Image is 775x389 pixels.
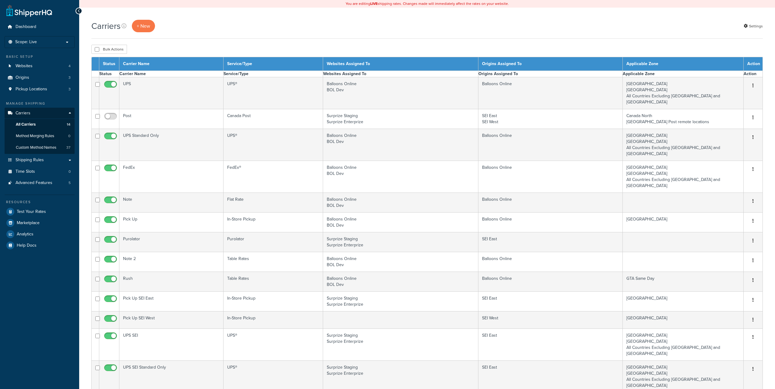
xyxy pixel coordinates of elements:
[99,71,119,77] th: Status
[5,130,75,142] a: Method Merging Rules 0
[6,5,52,17] a: ShipperHQ Home
[5,119,75,130] a: All Carriers 14
[5,229,75,240] a: Analytics
[68,134,70,139] span: 0
[99,57,119,71] th: Status
[91,20,121,32] h1: Carriers
[5,21,75,33] a: Dashboard
[119,71,224,77] th: Carrier Name
[224,71,323,77] th: Service/Type
[622,213,743,232] td: [GEOGRAPHIC_DATA]
[119,292,224,311] td: Pick Up SEI East
[744,57,763,71] th: Action
[323,329,478,361] td: Surprize Staging Surprize Enterprize
[224,77,323,109] td: UPS®
[16,87,47,92] span: Pickup Locations
[478,129,623,161] td: Balloons Online
[119,109,224,129] td: Post
[224,272,323,292] td: Table Rates
[478,71,623,77] th: Origins Assigned To
[224,329,323,361] td: UPS®
[119,272,224,292] td: Rush
[67,122,70,127] span: 14
[69,75,71,80] span: 3
[622,311,743,329] td: [GEOGRAPHIC_DATA]
[478,292,623,311] td: SEI East
[224,109,323,129] td: Canada Post
[323,292,478,311] td: Surprize Staging Surprize Enterprize
[323,57,478,71] th: Websites Assigned To
[69,87,71,92] span: 3
[622,329,743,361] td: [GEOGRAPHIC_DATA] [GEOGRAPHIC_DATA] All Countries Excluding [GEOGRAPHIC_DATA] and [GEOGRAPHIC_DATA]
[16,122,36,127] span: All Carriers
[622,129,743,161] td: [GEOGRAPHIC_DATA] [GEOGRAPHIC_DATA] All Countries Excluding [GEOGRAPHIC_DATA] and [GEOGRAPHIC_DATA]
[323,109,478,129] td: Surprize Staging Surprize Enterprize
[119,213,224,232] td: Pick Up
[5,54,75,59] div: Basic Setup
[17,221,40,226] span: Marketplace
[5,166,75,177] a: Time Slots 0
[5,84,75,95] li: Pickup Locations
[224,232,323,252] td: Purolator
[622,161,743,193] td: [GEOGRAPHIC_DATA] [GEOGRAPHIC_DATA] All Countries Excluding [GEOGRAPHIC_DATA] and [GEOGRAPHIC_DATA]
[5,142,75,153] li: Custom Method Names
[224,311,323,329] td: In-Store Pickup
[224,292,323,311] td: In-Store Pickup
[323,161,478,193] td: Balloons Online BOL Dev
[16,145,56,150] span: Custom Method Names
[16,111,30,116] span: Carriers
[478,329,623,361] td: SEI East
[323,129,478,161] td: Balloons Online BOL Dev
[478,109,623,129] td: SEI East SEI West
[119,311,224,329] td: Pick Up SEI West
[5,108,75,154] li: Carriers
[5,119,75,130] li: All Carriers
[119,77,224,109] td: UPS
[69,64,71,69] span: 4
[16,169,35,174] span: Time Slots
[69,180,71,186] span: 5
[17,232,33,237] span: Analytics
[17,209,46,214] span: Test Your Rates
[478,77,623,109] td: Balloons Online
[5,155,75,166] a: Shipping Rules
[16,180,52,186] span: Advanced Features
[5,206,75,217] li: Test Your Rates
[622,109,743,129] td: Canada North [GEOGRAPHIC_DATA] Post remote locations
[119,232,224,252] td: Purolator
[224,161,323,193] td: FedEx®
[16,158,44,163] span: Shipping Rules
[5,177,75,189] li: Advanced Features
[5,217,75,228] a: Marketplace
[15,40,37,45] span: Scope: Live
[622,77,743,109] td: [GEOGRAPHIC_DATA] [GEOGRAPHIC_DATA] All Countries Excluding [GEOGRAPHIC_DATA] and [GEOGRAPHIC_DATA]
[69,169,71,174] span: 0
[17,243,37,248] span: Help Docs
[66,145,70,150] span: 37
[5,200,75,205] div: Resources
[5,72,75,83] a: Origins 3
[224,129,323,161] td: UPS®
[5,108,75,119] a: Carriers
[119,252,224,272] td: Note 2
[224,213,323,232] td: In-Store Pickup
[132,20,155,32] a: + New
[744,22,763,30] a: Settings
[5,166,75,177] li: Time Slots
[370,1,378,6] b: LIVE
[323,77,478,109] td: Balloons Online BOL Dev
[478,311,623,329] td: SEI West
[744,71,763,77] th: Action
[478,213,623,232] td: Balloons Online
[622,71,743,77] th: Applicable Zone
[119,161,224,193] td: FedEx
[119,329,224,361] td: UPS SEI
[5,240,75,251] a: Help Docs
[91,45,127,54] button: Bulk Actions
[5,61,75,72] a: Websites 4
[224,57,323,71] th: Service/Type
